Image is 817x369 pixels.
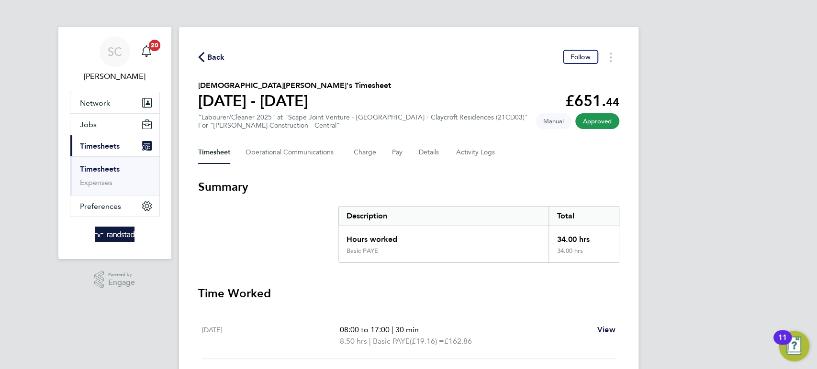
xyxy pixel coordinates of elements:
button: Charge [354,141,377,164]
h3: Summary [198,179,619,195]
span: 44 [606,95,619,109]
a: Powered byEngage [94,271,135,289]
button: Timesheets Menu [602,50,619,65]
span: 20 [149,40,160,51]
span: Jobs [80,120,97,129]
div: Summary [338,206,619,263]
span: SC [108,45,122,58]
span: Sallie Cutts [70,71,160,82]
button: Open Resource Center, 11 new notifications [779,331,809,361]
h3: Time Worked [198,286,619,301]
span: Basic PAYE [372,336,409,347]
div: 11 [778,337,787,350]
button: Network [70,92,159,113]
button: Timesheet [198,141,230,164]
app-decimal: £651. [565,92,619,110]
span: Network [80,98,110,108]
button: Timesheets [70,135,159,156]
button: Details [419,141,441,164]
div: "Labourer/Cleaner 2025" at "Scape Joint Venture - [GEOGRAPHIC_DATA] - Claycroft Residences (21CD03)" [198,113,528,130]
span: £162.86 [444,336,471,346]
button: Activity Logs [456,141,496,164]
span: 8.50 hrs [339,336,367,346]
div: [DATE] [202,324,340,347]
button: Operational Communications [246,141,338,164]
div: Timesheets [70,156,159,195]
span: This timesheet has been approved. [575,113,619,129]
span: Preferences [80,202,121,211]
a: SC[PERSON_NAME] [70,36,160,82]
div: Basic PAYE [347,247,378,255]
nav: Main navigation [58,27,171,259]
span: Follow [571,53,591,61]
div: 34.00 hrs [548,226,618,247]
span: Powered by [108,271,135,279]
h1: [DATE] - [DATE] [198,91,391,110]
div: Total [548,206,618,226]
h2: [DEMOGRAPHIC_DATA][PERSON_NAME]'s Timesheet [198,80,391,91]
span: Back [207,52,225,63]
a: 20 [137,36,156,67]
button: Jobs [70,114,159,135]
span: | [369,336,370,346]
span: 30 min [395,325,418,334]
div: For "[PERSON_NAME] Construction - Central" [198,121,528,130]
button: Preferences [70,195,159,217]
a: Go to home page [70,227,160,242]
div: 34.00 hrs [548,247,618,262]
span: Timesheets [80,141,120,151]
span: This timesheet was manually created. [536,113,571,129]
div: Hours worked [339,226,549,247]
span: Engage [108,279,135,287]
button: Back [198,51,225,63]
img: randstad-logo-retina.png [95,227,134,242]
a: Timesheets [80,164,120,174]
span: | [391,325,393,334]
button: Pay [392,141,403,164]
a: Expenses [80,178,112,187]
div: Description [339,206,549,226]
span: (£19.16) = [409,336,444,346]
span: 08:00 to 17:00 [339,325,389,334]
span: View [597,325,616,334]
a: View [597,324,616,336]
button: Follow [563,50,598,64]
